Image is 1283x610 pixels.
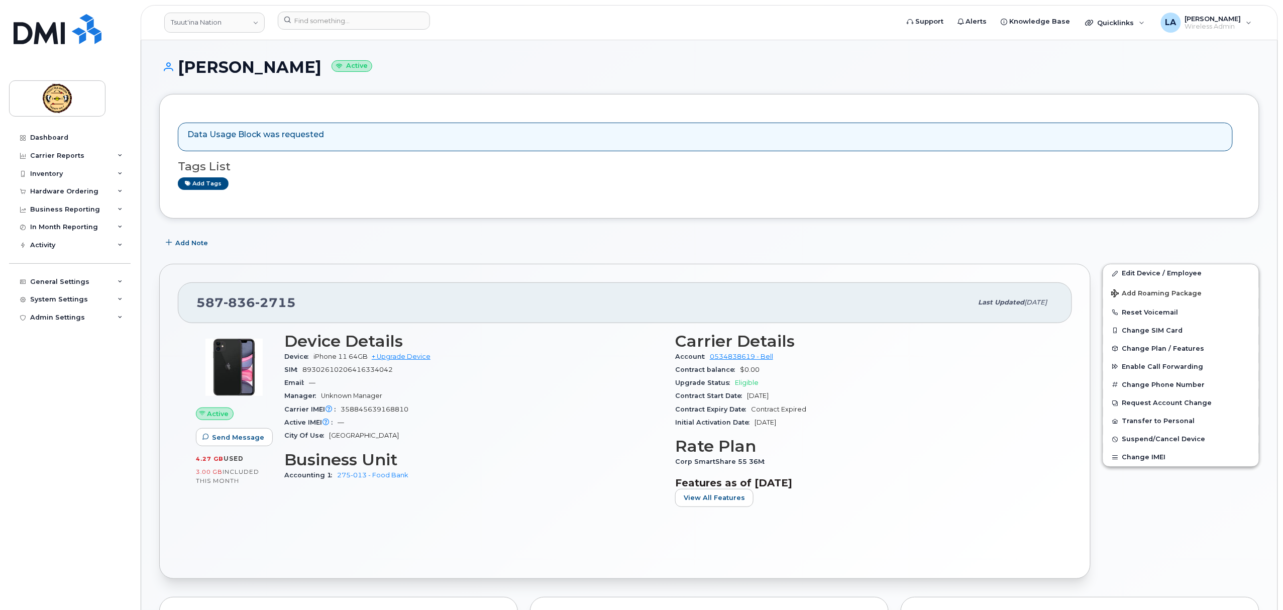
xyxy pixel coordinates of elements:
h3: Business Unit [284,451,663,469]
span: 358845639168810 [341,405,408,413]
span: Carrier IMEI [284,405,341,413]
button: Change SIM Card [1103,322,1259,340]
span: $0.00 [740,366,760,373]
span: Unknown Manager [321,392,382,399]
span: Change Plan / Features [1122,345,1205,352]
span: 2715 [255,295,296,310]
button: Change Phone Number [1103,376,1259,394]
a: 0534838619 - Bell [710,353,773,360]
button: Enable Call Forwarding [1103,358,1259,376]
span: iPhone 11 64GB [313,353,368,360]
span: Initial Activation Date [675,419,755,426]
span: Corp SmartShare 55 36M [675,458,770,465]
button: Add Roaming Package [1103,282,1259,303]
span: Add Note [175,238,208,248]
span: 3.00 GB [196,468,223,475]
span: [DATE] [755,419,776,426]
span: [GEOGRAPHIC_DATA] [329,432,399,439]
span: Email [284,379,309,386]
a: + Upgrade Device [372,353,431,360]
span: Last updated [979,298,1025,306]
h1: [PERSON_NAME] [159,58,1259,76]
span: Eligible [735,379,759,386]
span: View All Features [684,493,745,502]
button: Suspend/Cancel Device [1103,430,1259,448]
span: used [224,455,244,462]
span: Enable Call Forwarding [1122,363,1204,370]
span: 89302610206416334042 [302,366,393,373]
h3: Carrier Details [675,332,1054,350]
span: 587 [196,295,296,310]
span: Accounting 1 [284,471,337,479]
button: View All Features [675,489,754,507]
span: 836 [224,295,255,310]
h3: Tags List [178,160,1241,173]
span: Upgrade Status [675,379,735,386]
span: included this month [196,468,259,484]
a: 275-013 - Food Bank [337,471,408,479]
button: Reset Voicemail [1103,303,1259,322]
span: City Of Use [284,432,329,439]
small: Active [332,60,372,72]
span: Manager [284,392,321,399]
span: Contract balance [675,366,740,373]
img: iPhone_11.jpg [204,337,264,397]
span: Add Roaming Package [1111,289,1202,299]
span: Active [207,409,229,419]
span: Active IMEI [284,419,338,426]
button: Change Plan / Features [1103,340,1259,358]
span: [DATE] [747,392,769,399]
h3: Device Details [284,332,663,350]
h3: Rate Plan [675,437,1054,455]
span: — [309,379,315,386]
span: [DATE] [1025,298,1047,306]
button: Transfer to Personal [1103,412,1259,430]
span: Contract Expired [751,405,806,413]
button: Request Account Change [1103,394,1259,412]
button: Add Note [159,234,217,252]
span: 4.27 GB [196,455,224,462]
button: Change IMEI [1103,448,1259,466]
a: Edit Device / Employee [1103,264,1259,282]
span: — [338,419,344,426]
span: Device [284,353,313,360]
button: Send Message [196,428,273,446]
p: Data Usage Block was requested [187,129,324,141]
span: Contract Expiry Date [675,405,751,413]
a: Add tags [178,177,229,190]
span: Suspend/Cancel Device [1122,436,1206,443]
span: Account [675,353,710,360]
span: Send Message [212,433,264,442]
h3: Features as of [DATE] [675,477,1054,489]
span: Contract Start Date [675,392,747,399]
span: SIM [284,366,302,373]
